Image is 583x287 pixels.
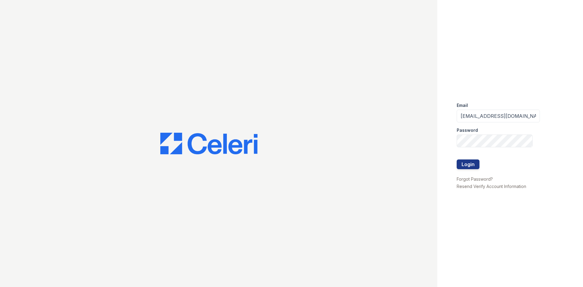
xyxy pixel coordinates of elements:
[457,127,478,133] label: Password
[457,102,468,108] label: Email
[457,184,526,189] a: Resend Verify Account Information
[457,176,493,182] a: Forgot Password?
[160,133,257,155] img: CE_Logo_Blue-a8612792a0a2168367f1c8372b55b34899dd931a85d93a1a3d3e32e68fde9ad4.png
[457,159,479,169] button: Login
